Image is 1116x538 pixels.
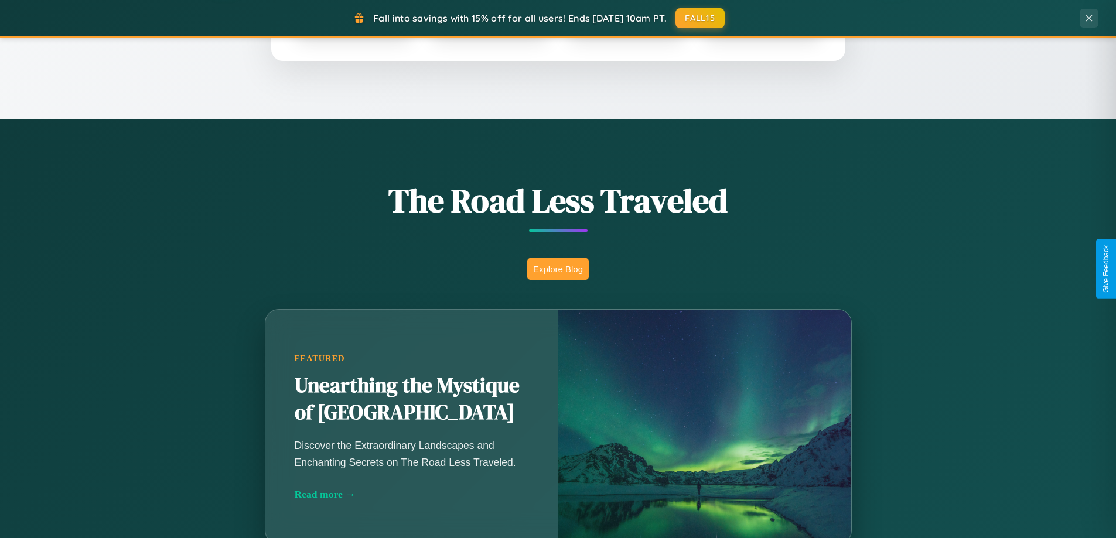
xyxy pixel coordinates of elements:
p: Discover the Extraordinary Landscapes and Enchanting Secrets on The Road Less Traveled. [295,437,529,470]
div: Give Feedback [1102,245,1110,293]
button: Explore Blog [527,258,589,280]
button: FALL15 [675,8,725,28]
h2: Unearthing the Mystique of [GEOGRAPHIC_DATA] [295,372,529,426]
div: Featured [295,354,529,364]
h1: The Road Less Traveled [207,178,910,223]
div: Read more → [295,488,529,501]
span: Fall into savings with 15% off for all users! Ends [DATE] 10am PT. [373,12,667,24]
